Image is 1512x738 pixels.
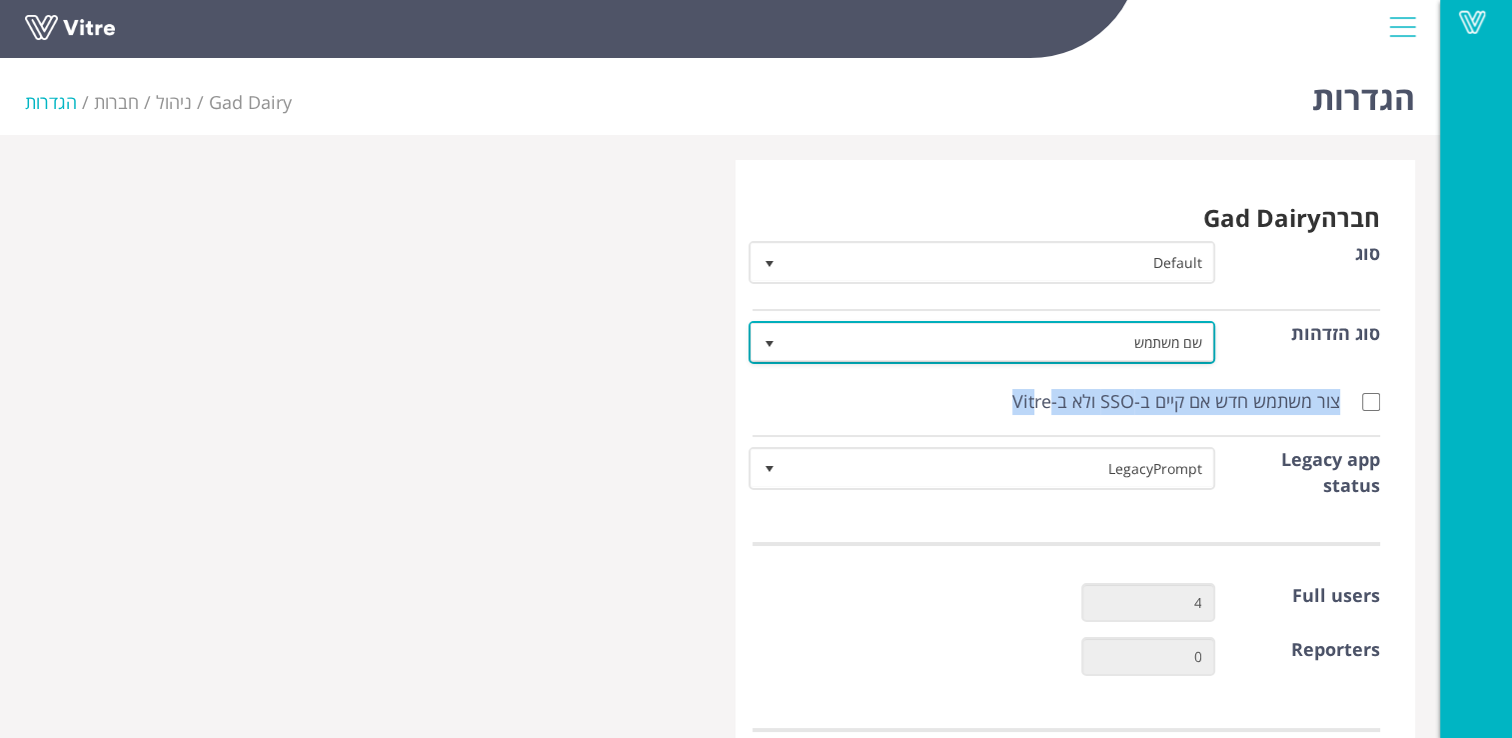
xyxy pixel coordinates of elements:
span: 326 [209,90,292,114]
input: צור משתמש חדש אם קיים ב-SSO ולא ב-Vitre [1362,393,1380,411]
span: שם משתמש [786,324,1214,360]
li: ניהול [156,90,209,116]
span: select [752,450,787,486]
label: Legacy app status [1245,447,1380,498]
label: Full users [1292,583,1380,609]
li: הגדרות [25,90,94,116]
span: LegacyPrompt [786,450,1214,486]
label: צור משתמש חדש אם קיים ב-SSO ולא ב-Vitre [1012,389,1360,415]
label: סוג [1355,241,1380,267]
h1: הגדרות [1312,50,1415,135]
span: select [752,324,787,360]
span: 326 [1203,201,1321,234]
a: חברות [94,90,139,114]
label: Reporters [1291,637,1380,663]
span: Default [786,244,1214,280]
label: סוג הזדהות [1291,321,1380,347]
span: select [752,244,787,280]
h3: חברה [753,205,1381,231]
